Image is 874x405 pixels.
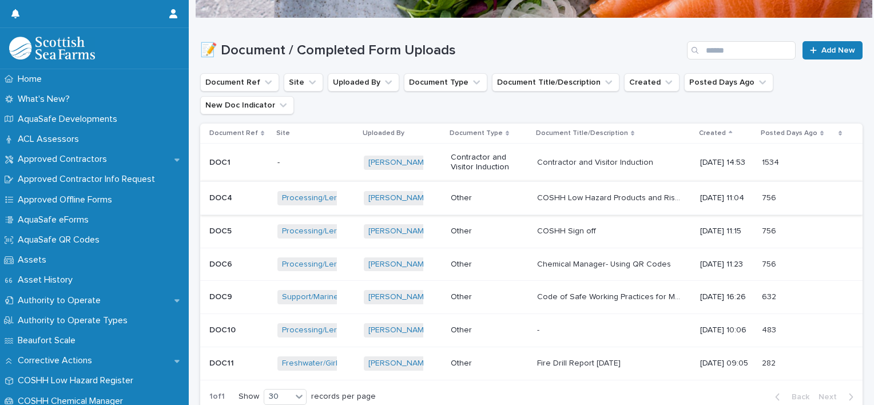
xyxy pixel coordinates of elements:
[766,392,814,402] button: Back
[762,191,778,203] p: 756
[13,134,88,145] p: ACL Assessors
[451,292,522,302] p: Other
[451,325,522,335] p: Other
[368,325,431,335] a: [PERSON_NAME]
[13,74,51,85] p: Home
[368,260,431,269] a: [PERSON_NAME]
[282,325,421,335] a: Processing/Lerwick Factory (Gremista)
[762,257,778,269] p: 756
[450,127,503,140] p: Document Type
[13,94,79,105] p: What's New?
[762,224,778,236] p: 756
[239,392,259,402] p: Show
[821,46,855,54] span: Add New
[368,292,431,302] a: [PERSON_NAME]
[13,215,98,225] p: AquaSafe eForms
[537,323,542,335] p: -
[311,392,376,402] p: records per page
[200,248,863,281] tr: DOC6DOC6 Processing/Lerwick Factory (Gremista) [PERSON_NAME] OtherChemical Manager- Using QR Code...
[209,191,235,203] p: DOC4
[277,158,349,168] p: -
[761,127,817,140] p: Posted Days Ago
[368,359,431,368] a: [PERSON_NAME]
[814,392,863,402] button: Next
[492,73,619,92] button: Document Title/Description
[282,193,421,203] a: Processing/Lerwick Factory (Gremista)
[209,127,258,140] p: Document Ref
[276,127,290,140] p: Site
[700,227,752,236] p: [DATE] 11:15
[624,73,680,92] button: Created
[368,227,431,236] a: [PERSON_NAME]
[368,193,431,203] a: [PERSON_NAME]
[200,73,279,92] button: Document Ref
[209,323,238,335] p: DOC10
[762,156,781,168] p: 1534
[13,235,109,245] p: AquaSafe QR Codes
[209,356,236,368] p: DOC11
[200,281,863,314] tr: DOC9DOC9 Support/Marine H&S Only [PERSON_NAME] OtherCode of Safe Working Practices for Merchant S...
[282,292,376,302] a: Support/Marine H&S Only
[264,391,292,403] div: 30
[282,359,348,368] a: Freshwater/Girlsta
[363,127,404,140] p: Uploaded By
[13,295,110,306] p: Authority to Operate
[209,224,234,236] p: DOC5
[282,227,421,236] a: Processing/Lerwick Factory (Gremista)
[13,335,85,346] p: Beaufort Scale
[451,359,522,368] p: Other
[200,215,863,248] tr: DOC5DOC5 Processing/Lerwick Factory (Gremista) [PERSON_NAME] OtherCOSHH Sign offCOSHH Sign off [D...
[762,356,778,368] p: 282
[684,73,773,92] button: Posted Days Ago
[700,158,752,168] p: [DATE] 14:53
[200,42,682,59] h1: 📝 Document / Completed Form Uploads
[13,154,116,165] p: Approved Contractors
[209,290,235,302] p: DOC9
[537,156,655,168] p: Contractor and Visitor Induction
[13,355,101,366] p: Corrective Actions
[328,73,399,92] button: Uploaded By
[200,347,863,380] tr: DOC11DOC11 Freshwater/Girlsta [PERSON_NAME] OtherFire Drill Report [DATE]Fire Drill Report [DATE]...
[762,290,778,302] p: 632
[700,292,752,302] p: [DATE] 16:26
[9,37,95,59] img: bPIBxiqnSb2ggTQWdOVV
[451,193,522,203] p: Other
[700,325,752,335] p: [DATE] 10:06
[13,174,164,185] p: Approved Contractor Info Request
[536,127,628,140] p: Document Title/Description
[451,260,522,269] p: Other
[200,96,294,114] button: New Doc Indicator
[13,114,126,125] p: AquaSafe Developments
[537,191,682,203] p: COSHH Low Hazard Products and Risk Assessment
[537,257,673,269] p: Chemical Manager- Using QR Codes
[404,73,487,92] button: Document Type
[785,393,809,401] span: Back
[13,275,82,285] p: Asset History
[537,290,682,302] p: Code of Safe Working Practices for Merchant Seafarers (COSWP)
[13,375,142,386] p: COSHH Low Hazard Register
[13,194,121,205] p: Approved Offline Forms
[451,227,522,236] p: Other
[209,257,235,269] p: DOC6
[200,144,863,182] tr: DOC1DOC1 -[PERSON_NAME] Contractor and Visitor InductionContractor and Visitor InductionContracto...
[803,41,863,59] a: Add New
[700,193,752,203] p: [DATE] 11:04
[368,158,431,168] a: [PERSON_NAME]
[282,260,421,269] a: Processing/Lerwick Factory (Gremista)
[819,393,844,401] span: Next
[700,260,752,269] p: [DATE] 11:23
[200,314,863,347] tr: DOC10DOC10 Processing/Lerwick Factory (Gremista) [PERSON_NAME] Other-- [DATE] 10:06483483
[284,73,323,92] button: Site
[451,153,522,172] p: Contractor and Visitor Induction
[537,356,623,368] p: Fire Drill Report [DATE]
[13,255,55,265] p: Assets
[700,359,752,368] p: [DATE] 09:05
[209,156,233,168] p: DOC1
[762,323,778,335] p: 483
[699,127,726,140] p: Created
[537,224,598,236] p: COSHH Sign off
[687,41,796,59] input: Search
[200,181,863,215] tr: DOC4DOC4 Processing/Lerwick Factory (Gremista) [PERSON_NAME] OtherCOSHH Low Hazard Products and R...
[13,315,137,326] p: Authority to Operate Types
